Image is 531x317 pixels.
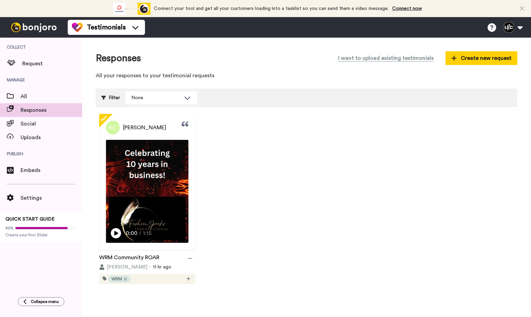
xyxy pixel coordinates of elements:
[392,6,422,11] a: Connect now
[446,51,517,65] button: Create new request
[113,3,150,15] div: animation
[126,229,138,237] span: 0:00
[31,299,59,304] span: Collapse menu
[96,53,141,64] h1: Responses
[131,94,181,101] div: None
[111,276,122,282] span: WRM
[99,264,195,270] div: 11 hr ago
[154,6,389,11] span: Connect your tool and get all your customers loading into a tasklist so you can send them a video...
[21,106,82,114] span: Responses
[99,264,147,270] button: [PERSON_NAME]
[72,22,83,33] img: tm-color.svg
[5,217,55,222] span: QUICK START GUIDE
[5,232,77,238] span: Create your first Slider
[451,54,512,62] span: Create new request
[107,264,147,270] span: [PERSON_NAME]
[98,113,109,124] span: New
[18,297,64,306] button: Collapse menu
[21,133,82,142] span: Uploads
[8,23,59,32] img: bj-logo-header-white.svg
[139,229,142,237] span: /
[22,60,82,68] span: Request
[21,92,82,101] span: All
[106,140,188,243] img: Video Thumbnail
[333,51,439,65] button: I want to upload existing testimonials
[21,120,82,128] span: Social
[87,23,126,32] span: Testimonials
[101,91,120,104] div: Filter
[96,72,517,80] p: All your responses to your testimonial requests
[21,194,82,202] span: Settings
[21,166,82,174] span: Embeds
[123,123,166,132] span: [PERSON_NAME]
[99,253,159,264] a: WRM Community ROAR
[106,121,120,134] img: Profile Picture
[5,225,14,231] span: 85%
[143,229,155,237] span: 1:15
